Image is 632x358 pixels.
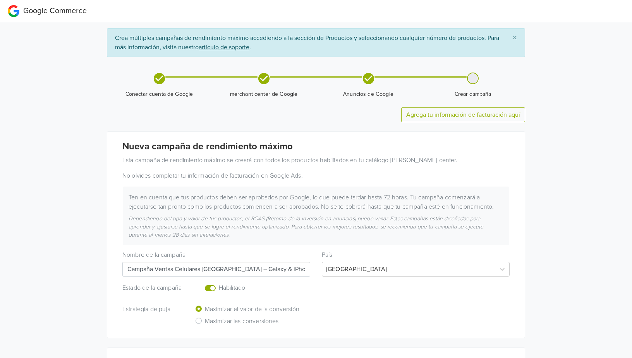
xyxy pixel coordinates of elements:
[122,141,510,152] h4: Nueva campaña de rendimiento máximo
[505,29,525,47] button: Close
[219,284,285,292] h6: Habilitado
[512,32,517,43] span: ×
[107,28,525,57] div: Crea múltiples campañas de rendimiento máximo accediendo a la sección de Productos y seleccionand...
[215,90,313,98] span: merchant center de Google
[319,90,417,98] span: Anuncios de Google
[110,90,208,98] span: Conectar cuenta de Google
[123,193,509,211] div: Ten en cuenta que tus productos deben ser aprobados por Google, lo que puede tardar hasta 72 hora...
[401,107,525,122] button: Agrega tu información de facturación aquí
[117,171,515,180] div: No olvides completar tu información de facturación en Google Ads.
[122,251,310,259] h6: Nombre de la campaña
[123,214,509,239] div: Dependiendo del tipo y valor de tus productos, el ROAS (Retorno de la inversión en anuncios) pued...
[199,43,249,51] u: artículo de soporte
[322,251,510,259] h6: País
[122,262,310,277] input: Campaign name
[406,111,520,119] a: Agrega tu información de facturación aquí
[424,90,522,98] span: Crear campaña
[23,6,87,16] span: Google Commerce
[122,284,183,292] h6: Estado de la campaña
[205,318,279,325] h6: Maximizar las conversiones
[117,156,515,165] div: Esta campaña de rendimiento máximo se creará con todos los productos habilitados en tu catálogo [...
[205,306,299,313] h6: Maximizar el valor de la conversión
[122,306,183,313] h6: Estrategia de puja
